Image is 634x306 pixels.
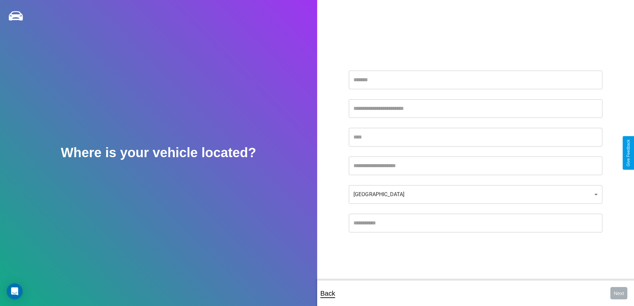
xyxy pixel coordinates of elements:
[61,145,256,160] h2: Where is your vehicle located?
[610,287,627,299] button: Next
[626,140,631,166] div: Give Feedback
[320,287,335,299] p: Back
[7,283,23,299] div: Open Intercom Messenger
[349,185,602,204] div: [GEOGRAPHIC_DATA]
